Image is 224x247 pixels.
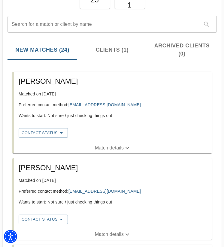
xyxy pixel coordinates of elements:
[19,215,68,224] button: Contact Status
[19,102,207,108] p: Preferred contact method:
[22,129,65,137] span: Contact Status
[151,42,213,58] span: Archived Clients (0)
[68,102,141,107] a: [EMAIL_ADDRESS][DOMAIN_NAME]
[95,231,124,238] p: Match details
[19,91,207,97] p: Matched on [DATE]
[118,0,141,10] h5: 1
[14,143,212,153] button: Match details
[4,230,17,243] div: Accessibility Menu
[14,229,212,240] button: Match details
[19,177,207,183] p: Matched on [DATE]
[81,46,143,54] span: Clients (1)
[11,46,74,54] span: New Matches (24)
[95,144,124,152] p: Match details
[68,189,141,194] a: [EMAIL_ADDRESS][DOMAIN_NAME]
[19,113,207,119] p: Wants to start: Not sure / just checking things out
[19,188,207,194] p: Preferred contact method:
[19,163,207,173] h5: [PERSON_NAME]
[22,216,65,223] span: Contact Status
[19,199,207,205] p: Wants to start: Not sure / just checking things out
[19,77,207,86] h5: [PERSON_NAME]
[19,128,68,138] button: Contact Status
